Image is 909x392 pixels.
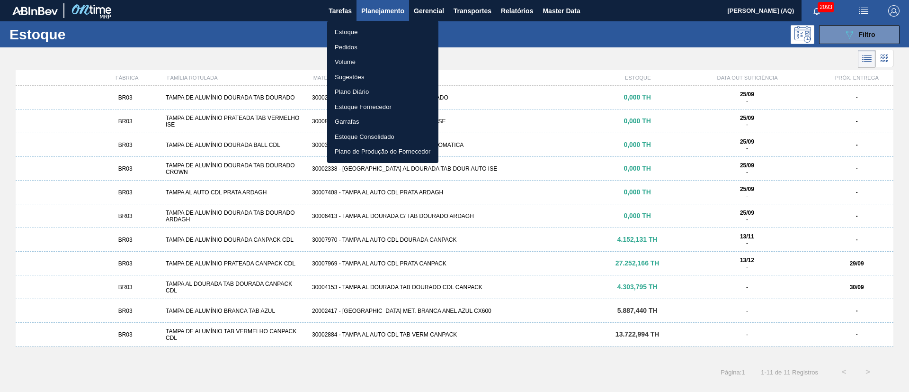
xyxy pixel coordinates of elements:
[327,129,438,145] a: Estoque Consolidado
[327,25,438,40] a: Estoque
[327,84,438,100] a: Plano Diário
[327,114,438,129] a: Garrafas
[327,144,438,159] a: Plano de Produção do Fornecedor
[327,100,438,115] a: Estoque Fornecedor
[327,40,438,55] a: Pedidos
[327,55,438,70] a: Volume
[327,70,438,85] a: Sugestões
